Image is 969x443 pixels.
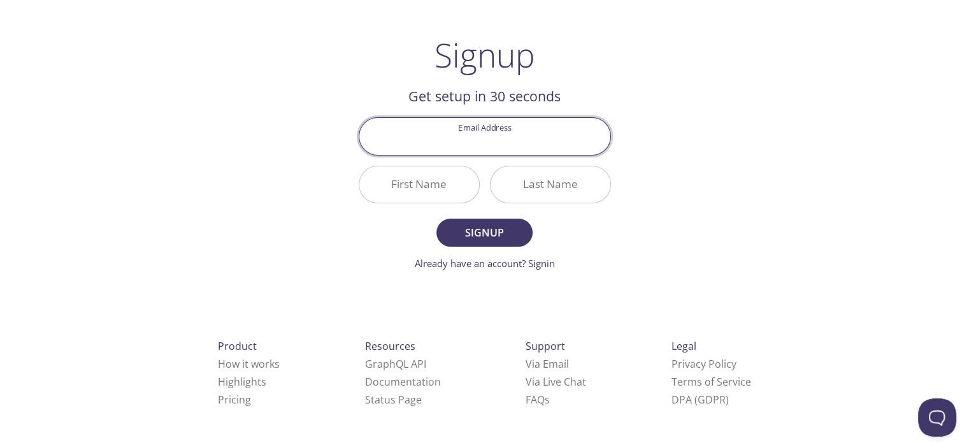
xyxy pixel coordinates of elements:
span: Signup [450,224,518,242]
a: Via Live Chat [526,375,586,389]
span: s [545,393,550,407]
span: Product [218,339,257,353]
button: Signup [436,219,532,247]
a: Status Page [365,393,422,407]
h2: Get setup in 30 seconds [359,85,611,107]
span: Support [526,339,565,353]
a: How it works [218,357,280,371]
a: Highlights [218,375,266,389]
a: DPA (GDPR) [671,393,729,407]
iframe: Help Scout Beacon - Open [918,398,956,437]
span: Resources [365,339,415,353]
h1: Signup [434,36,535,74]
a: Pricing [218,393,251,407]
a: FAQ [526,393,550,407]
a: Terms of Service [671,375,751,389]
a: Already have an account? Signin [415,257,555,270]
span: Legal [671,339,696,353]
a: GraphQL API [365,357,426,371]
a: Documentation [365,375,441,389]
a: Via Email [526,357,569,371]
a: Privacy Policy [671,357,736,371]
